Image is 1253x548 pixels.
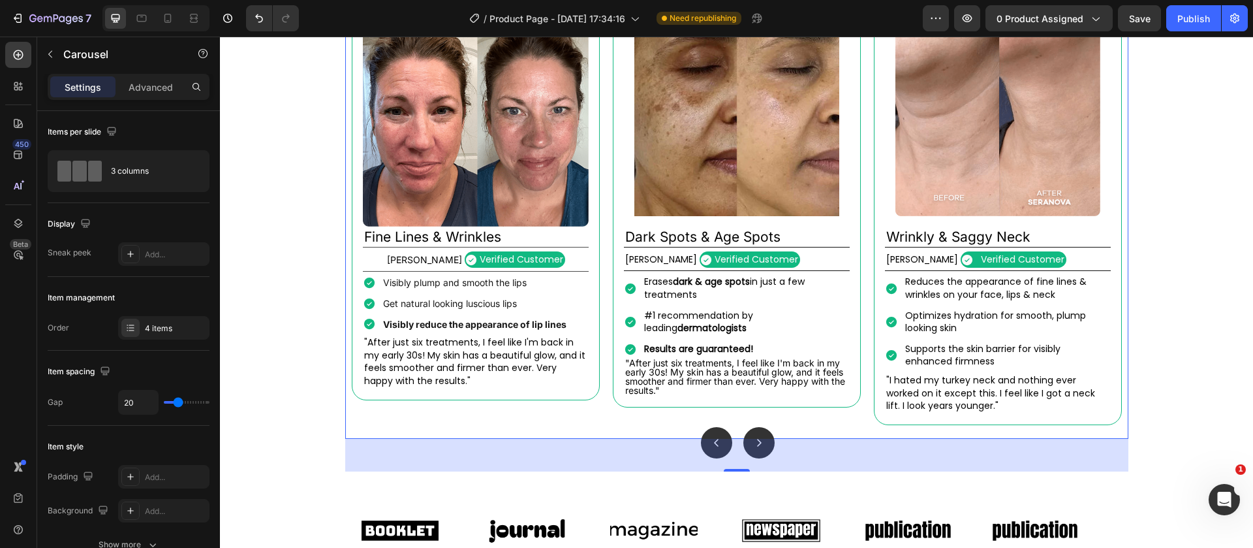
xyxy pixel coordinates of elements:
span: Need republishing [670,12,736,24]
strong: Visibly reduce the appearance of lip lines [163,282,347,293]
img: Alt image [136,475,224,513]
span: Visibly plump and smooth the lips [163,240,307,251]
div: Padding [48,468,96,486]
p: [PERSON_NAME] [167,217,242,230]
p: Verified Customer [495,217,578,230]
p: #1 recommendation by leading [424,273,628,298]
span: Reduces the appearance of fine lines & wrinkles on your face, lips & neck [685,238,867,265]
p: Get natural looking luscious lips [163,261,347,274]
div: Background [48,502,111,520]
span: Product Page - [DATE] 17:34:16 [489,12,625,25]
iframe: Design area [220,37,1253,548]
span: Erases in just a few treatments [424,238,585,265]
p: "After just six treatments, I feel like I'm back in my early 30s! My skin has a beautiful glow, a... [144,300,367,351]
div: 4 items [145,323,206,334]
button: Carousel Next Arrow [523,391,555,422]
p: Carousel [63,46,174,62]
div: Undo/Redo [246,5,299,31]
div: Sneak peek [48,247,91,259]
img: Alt image [390,475,478,513]
strong: dark & age spots [453,238,530,251]
span: Save [1129,13,1151,24]
img: Alt image [517,475,605,513]
p: 7 [85,10,91,26]
div: Beta [10,239,31,250]
p: Verified Customer [761,217,844,230]
img: Alt image [644,475,732,513]
div: Gap [48,396,63,408]
input: Auto [119,391,158,414]
div: Order [48,322,69,334]
p: Verified Customer [260,217,343,230]
div: 3 columns [111,156,191,186]
button: Publish [1166,5,1221,31]
div: Add... [145,506,206,517]
span: 1 [1235,464,1246,475]
div: Item management [48,292,115,304]
img: Alt image [263,475,351,513]
span: 0 product assigned [997,12,1083,25]
p: "I hated my turkey neck and nothing ever worked on it except this. I feel like I got a neck lift.... [666,338,889,376]
div: Add... [145,472,206,483]
h2: Dark Spots & Age Spots [404,190,630,210]
div: Item style [48,441,84,453]
h2: Wrinkly & Saggy Neck [665,190,891,210]
div: Publish [1177,12,1210,25]
p: Settings [65,80,101,94]
p: "After just six treatments, I feel like I'm back in my early 30s! My skin has a beautiful glow, a... [405,322,628,359]
p: [PERSON_NAME] [405,217,477,230]
h2: Fine Lines & Wrinkles [143,190,369,210]
button: Save [1118,5,1161,31]
strong: dermatologists [457,285,527,298]
p: Supports the skin barrier for visibly enhanced firmness [685,306,889,332]
button: Carousel Back Arrow [481,391,512,422]
div: Add... [145,249,206,261]
img: Alt image [771,475,859,513]
span: / [484,12,487,25]
div: 450 [12,139,31,150]
p: Advanced [129,80,173,94]
p: [PERSON_NAME] [666,217,738,230]
div: Items per slide [48,123,119,141]
span: Optimizes hydration for smooth, plump looking skin [685,272,866,298]
div: Item spacing [48,363,113,381]
button: 0 product assigned [985,5,1113,31]
div: Display [48,216,93,233]
strong: Results are guaranteed! [424,306,533,319]
iframe: Intercom live chat [1209,484,1240,515]
button: 7 [5,5,97,31]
